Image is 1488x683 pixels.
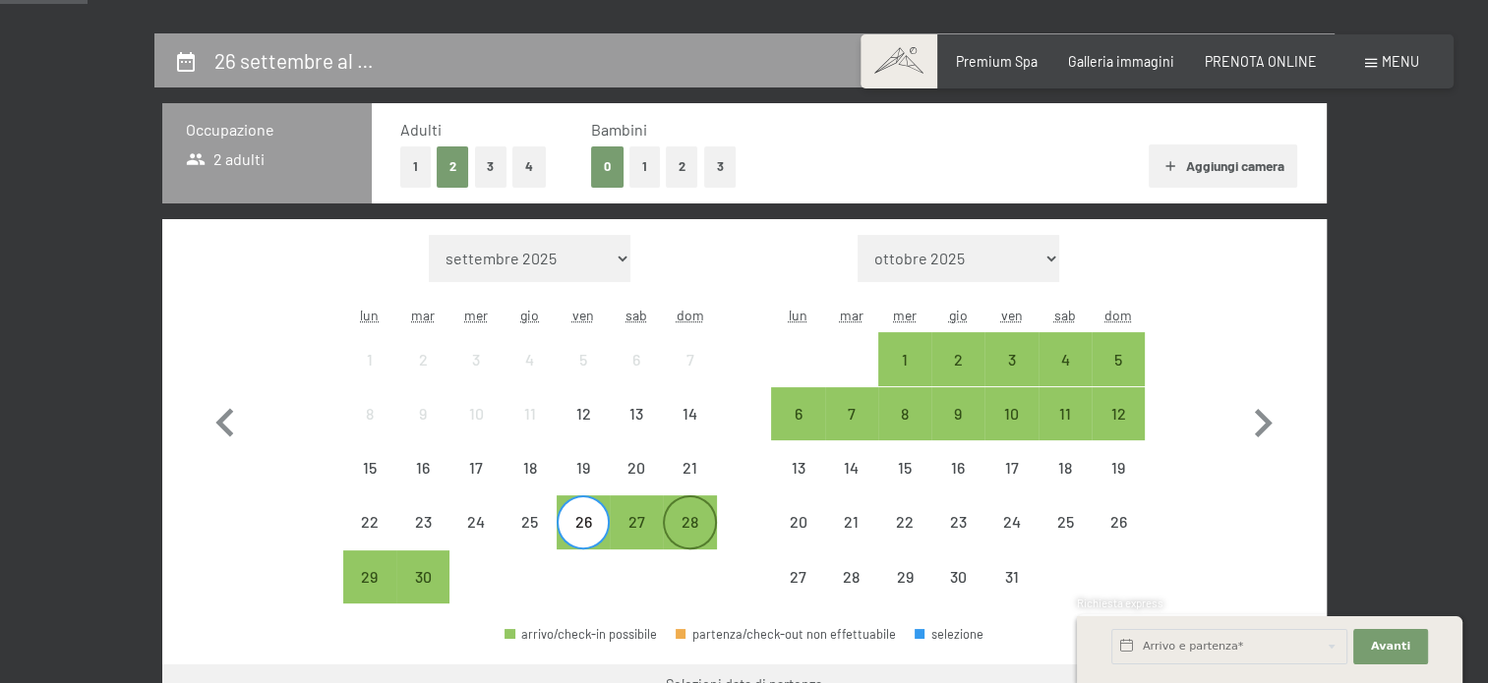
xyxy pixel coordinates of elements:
div: 8 [880,406,929,455]
div: 18 [506,460,555,509]
abbr: lunedì [789,307,807,323]
div: partenza/check-out possibile [825,387,878,440]
div: Tue Oct 07 2025 [825,387,878,440]
div: partenza/check-out possibile [984,332,1038,385]
div: partenza/check-out non effettuabile [878,550,931,603]
div: partenza/check-out non effettuabile [449,495,503,548]
abbr: giovedì [520,307,539,323]
div: partenza/check-out non effettuabile [610,387,663,440]
button: 3 [704,146,737,187]
div: partenza/check-out possibile [396,550,449,603]
div: 3 [451,352,501,401]
div: 27 [773,569,822,618]
div: partenza/check-out non effettuabile [504,495,557,548]
div: 28 [827,569,876,618]
div: Sat Sep 20 2025 [610,441,663,494]
div: Sat Oct 25 2025 [1039,495,1092,548]
button: Mese precedente [197,235,254,604]
button: 1 [629,146,660,187]
div: 6 [612,352,661,401]
abbr: venerdì [1001,307,1023,323]
div: 21 [665,460,714,509]
abbr: martedì [840,307,863,323]
div: 23 [933,514,982,563]
div: 17 [451,460,501,509]
div: Sun Sep 21 2025 [663,441,716,494]
div: partenza/check-out non effettuabile [825,441,878,494]
div: 2 [933,352,982,401]
div: Mon Oct 20 2025 [771,495,824,548]
span: Adulti [400,120,442,139]
div: 19 [559,460,608,509]
div: 15 [880,460,929,509]
div: Wed Sep 17 2025 [449,441,503,494]
div: Tue Sep 02 2025 [396,332,449,385]
div: partenza/check-out non effettuabile [504,441,557,494]
div: Tue Sep 23 2025 [396,495,449,548]
div: Wed Oct 08 2025 [878,387,931,440]
div: partenza/check-out non effettuabile [396,495,449,548]
abbr: sabato [1054,307,1076,323]
div: partenza/check-out non effettuabile [1039,495,1092,548]
div: Sat Oct 04 2025 [1039,332,1092,385]
div: partenza/check-out non effettuabile [343,495,396,548]
div: 15 [345,460,394,509]
div: 10 [986,406,1036,455]
div: partenza/check-out non effettuabile [1039,441,1092,494]
div: Fri Oct 24 2025 [984,495,1038,548]
div: Wed Oct 15 2025 [878,441,931,494]
div: 11 [1041,406,1090,455]
div: 16 [398,460,447,509]
div: Fri Sep 05 2025 [557,332,610,385]
div: partenza/check-out non effettuabile [984,495,1038,548]
div: Tue Sep 30 2025 [396,550,449,603]
span: Richiesta express [1077,597,1163,609]
div: Mon Sep 15 2025 [343,441,396,494]
div: 6 [773,406,822,455]
a: Galleria immagini [1068,53,1174,70]
div: partenza/check-out non effettuabile [504,332,557,385]
h2: 26 settembre al … [214,48,374,73]
button: Avanti [1353,629,1428,664]
div: 19 [1094,460,1143,509]
div: Sun Oct 05 2025 [1092,332,1145,385]
button: 2 [666,146,698,187]
button: 2 [437,146,469,187]
div: Thu Oct 02 2025 [931,332,984,385]
div: Fri Oct 03 2025 [984,332,1038,385]
div: partenza/check-out non effettuabile [676,628,896,641]
div: Wed Sep 03 2025 [449,332,503,385]
div: 14 [827,460,876,509]
button: 3 [475,146,507,187]
div: 1 [345,352,394,401]
abbr: lunedì [360,307,379,323]
abbr: giovedì [949,307,968,323]
div: partenza/check-out non effettuabile [557,387,610,440]
div: partenza/check-out possibile [931,332,984,385]
div: partenza/check-out non effettuabile [343,387,396,440]
div: 26 [559,514,608,563]
div: 20 [612,460,661,509]
div: Mon Oct 06 2025 [771,387,824,440]
div: partenza/check-out non effettuabile [931,441,984,494]
div: Thu Oct 30 2025 [931,550,984,603]
div: 24 [451,514,501,563]
div: 28 [665,514,714,563]
div: 30 [398,569,447,618]
div: partenza/check-out non effettuabile [878,495,931,548]
div: 22 [880,514,929,563]
div: partenza/check-out non effettuabile [931,495,984,548]
div: Thu Sep 25 2025 [504,495,557,548]
div: Wed Sep 24 2025 [449,495,503,548]
div: partenza/check-out non effettuabile [1092,441,1145,494]
div: partenza/check-out possibile [1039,332,1092,385]
abbr: mercoledì [893,307,917,323]
abbr: domenica [1104,307,1132,323]
h3: Occupazione [186,119,348,141]
div: Mon Sep 29 2025 [343,550,396,603]
div: Tue Sep 09 2025 [396,387,449,440]
div: partenza/check-out non effettuabile [1092,495,1145,548]
div: partenza/check-out non effettuabile [449,387,503,440]
div: Thu Sep 11 2025 [504,387,557,440]
div: 3 [986,352,1036,401]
